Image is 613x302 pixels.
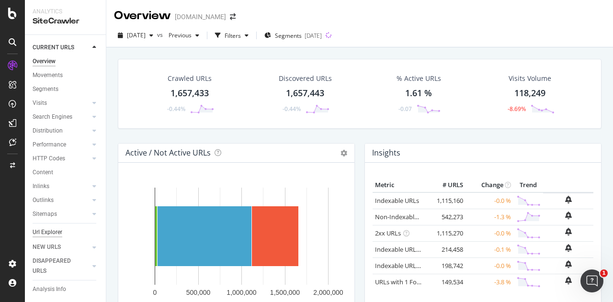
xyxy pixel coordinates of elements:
td: -0.0 % [465,257,513,274]
h4: Active / Not Active URLs [125,146,211,159]
td: 198,742 [427,257,465,274]
th: Trend [513,178,543,192]
div: Distribution [33,126,63,136]
span: vs [157,31,165,39]
div: NEW URLS [33,242,61,252]
td: 214,458 [427,241,465,257]
div: Sitemaps [33,209,57,219]
div: HTTP Codes [33,154,65,164]
td: -0.0 % [465,192,513,209]
a: Analysis Info [33,284,99,294]
div: Search Engines [33,112,72,122]
div: Inlinks [33,181,49,191]
th: # URLS [427,178,465,192]
div: Visits [33,98,47,108]
button: Filters [211,28,252,43]
a: Url Explorer [33,227,99,237]
span: 1 [600,269,608,277]
div: bell-plus [565,212,572,219]
a: NEW URLS [33,242,90,252]
th: Change [465,178,513,192]
td: -1.3 % [465,209,513,225]
div: Content [33,168,53,178]
button: Previous [165,28,203,43]
div: DISAPPEARED URLS [33,256,81,276]
div: Analysis Info [33,284,66,294]
div: Visits Volume [509,74,551,83]
text: 1,000,000 [227,289,256,296]
td: 1,115,270 [427,225,465,241]
i: Options [341,150,347,157]
td: 149,534 [427,274,465,290]
div: bell-plus [565,228,572,235]
span: Previous [165,31,192,39]
div: Segments [33,84,58,94]
div: Discovered URLs [279,74,332,83]
div: bell-plus [565,244,572,252]
a: Search Engines [33,112,90,122]
div: [DATE] [305,32,322,40]
a: Distribution [33,126,90,136]
div: -0.44% [283,105,301,113]
td: -0.1 % [465,241,513,257]
div: [DOMAIN_NAME] [175,12,226,22]
div: 1,657,433 [170,87,209,100]
a: Non-Indexable URLs [375,213,433,221]
div: Overview [33,56,56,67]
td: -3.8 % [465,274,513,290]
a: Visits [33,98,90,108]
text: 2,000,000 [313,289,343,296]
a: HTTP Codes [33,154,90,164]
button: Segments[DATE] [261,28,326,43]
div: CURRENT URLS [33,43,74,53]
div: Performance [33,140,66,150]
div: -0.44% [167,105,185,113]
a: Inlinks [33,181,90,191]
a: Indexable URLs with Bad H1 [375,245,455,254]
th: Metric [373,178,427,192]
div: Filters [225,32,241,40]
div: Analytics [33,8,98,16]
div: 1,657,443 [286,87,324,100]
a: Segments [33,84,99,94]
button: [DATE] [114,28,157,43]
div: % Active URLs [397,74,441,83]
a: CURRENT URLS [33,43,90,53]
span: Segments [275,32,302,40]
text: 1,500,000 [270,289,300,296]
div: bell-plus [565,196,572,203]
div: 1.61 % [405,87,432,100]
text: 500,000 [186,289,211,296]
td: -0.0 % [465,225,513,241]
a: Sitemaps [33,209,90,219]
a: Content [33,168,99,178]
div: -8.69% [508,105,526,113]
a: Outlinks [33,195,90,205]
div: bell-plus [565,277,572,284]
div: -0.07 [398,105,412,113]
a: Overview [33,56,99,67]
h4: Insights [372,146,400,159]
a: URLs with 1 Follow Inlink [375,278,445,286]
div: bell-plus [565,260,572,268]
td: 542,273 [427,209,465,225]
a: Indexable URLs with Bad Description [375,261,479,270]
iframe: Intercom live chat [580,269,603,292]
td: 1,115,160 [427,192,465,209]
div: Movements [33,70,63,80]
div: Outlinks [33,195,54,205]
a: Indexable URLs [375,196,419,205]
a: DISAPPEARED URLS [33,256,90,276]
div: Crawled URLs [168,74,212,83]
div: Overview [114,8,171,24]
text: 0 [153,289,157,296]
div: 118,249 [514,87,545,100]
a: Movements [33,70,99,80]
a: Performance [33,140,90,150]
div: arrow-right-arrow-left [230,13,236,20]
span: 2025 Oct. 2nd [127,31,146,39]
div: Url Explorer [33,227,62,237]
a: 2xx URLs [375,229,401,237]
div: SiteCrawler [33,16,98,27]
